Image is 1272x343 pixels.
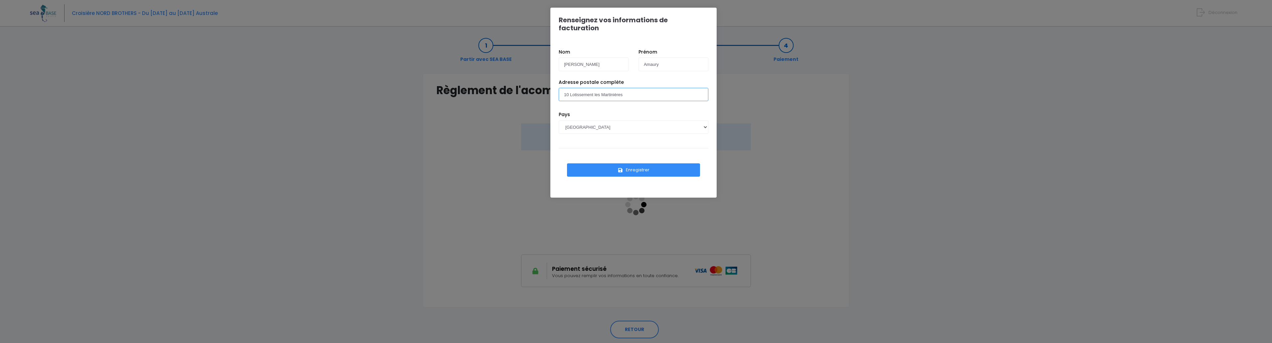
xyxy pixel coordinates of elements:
label: Nom [559,49,570,56]
button: Enregistrer [567,163,700,177]
h1: Renseignez vos informations de facturation [559,16,708,32]
label: Prénom [638,49,657,56]
label: Adresse postale complète [559,79,624,86]
label: Pays [559,111,570,118]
